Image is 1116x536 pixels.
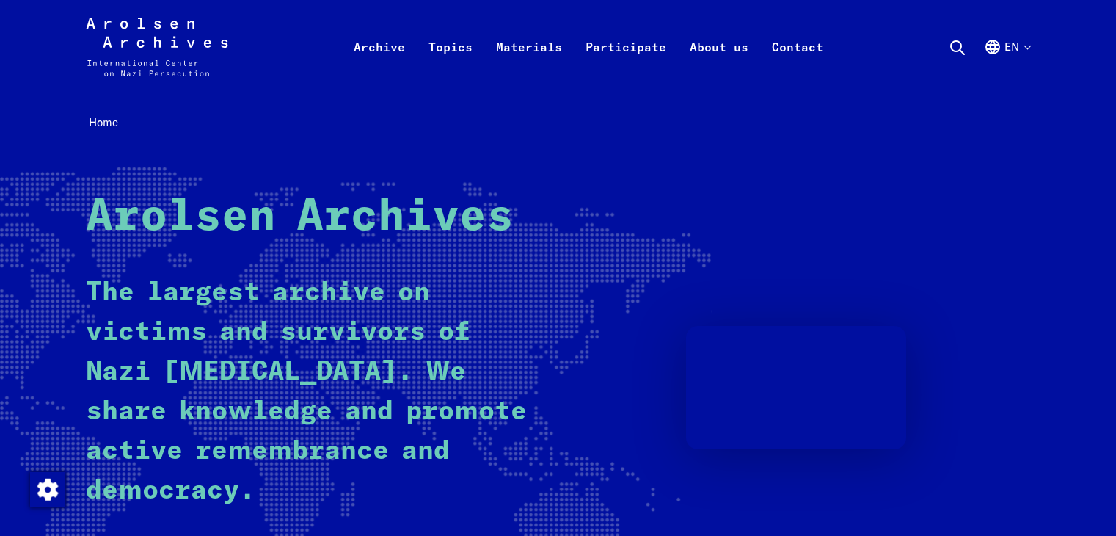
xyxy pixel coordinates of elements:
[86,273,533,511] p: The largest archive on victims and survivors of Nazi [MEDICAL_DATA]. We share knowledge and promo...
[30,472,65,507] img: Change consent
[29,471,65,507] div: Change consent
[86,112,1031,134] nav: Breadcrumb
[86,195,514,239] strong: Arolsen Archives
[484,35,574,94] a: Materials
[342,18,835,76] nav: Primary
[984,38,1030,91] button: English, language selection
[760,35,835,94] a: Contact
[417,35,484,94] a: Topics
[678,35,760,94] a: About us
[574,35,678,94] a: Participate
[342,35,417,94] a: Archive
[89,115,118,129] span: Home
